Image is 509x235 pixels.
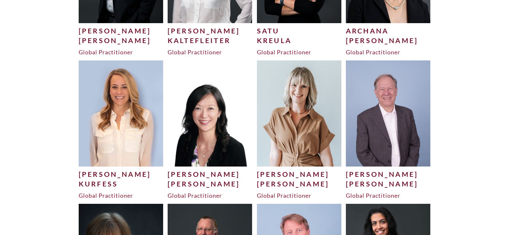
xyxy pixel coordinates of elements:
[168,36,252,45] div: Kaltefleiter
[346,26,431,36] div: Archana
[79,169,163,179] div: [PERSON_NAME]
[79,179,163,189] div: Kurfess
[79,48,163,56] div: Global Practitioner
[257,26,342,36] div: Satu
[346,36,431,45] div: [PERSON_NAME]
[257,192,342,199] div: Global Practitioner
[168,60,252,199] a: [PERSON_NAME][PERSON_NAME]Global Practitioner
[79,36,163,45] div: [PERSON_NAME]
[257,169,342,179] div: [PERSON_NAME]
[168,60,252,166] img: 2-500x625.png
[168,48,252,56] div: Global Practitioner
[79,192,163,199] div: Global Practitioner
[346,192,431,199] div: Global Practitioner
[257,36,342,45] div: Kreula
[346,48,431,56] div: Global Practitioner
[168,192,252,199] div: Global Practitioner
[346,60,431,166] img: Donald-Novak-Website2-500x625.jpg
[257,179,342,189] div: [PERSON_NAME]
[346,179,431,189] div: [PERSON_NAME]
[257,48,342,56] div: Global Practitioner
[257,60,342,166] img: Collabic_191_edited-4-500x625.jpg
[346,169,431,179] div: [PERSON_NAME]
[168,169,252,179] div: [PERSON_NAME]
[346,60,431,199] a: [PERSON_NAME][PERSON_NAME]Global Practitioner
[79,60,163,199] a: [PERSON_NAME]KurfessGlobal Practitioner
[257,60,342,199] a: [PERSON_NAME][PERSON_NAME]Global Practitioner
[168,26,252,36] div: [PERSON_NAME]
[79,60,163,166] img: ED6AB07C-4380-4E7E-954A-2017C3F21827-500x625.jpg
[168,179,252,189] div: [PERSON_NAME]
[79,26,163,36] div: [PERSON_NAME]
